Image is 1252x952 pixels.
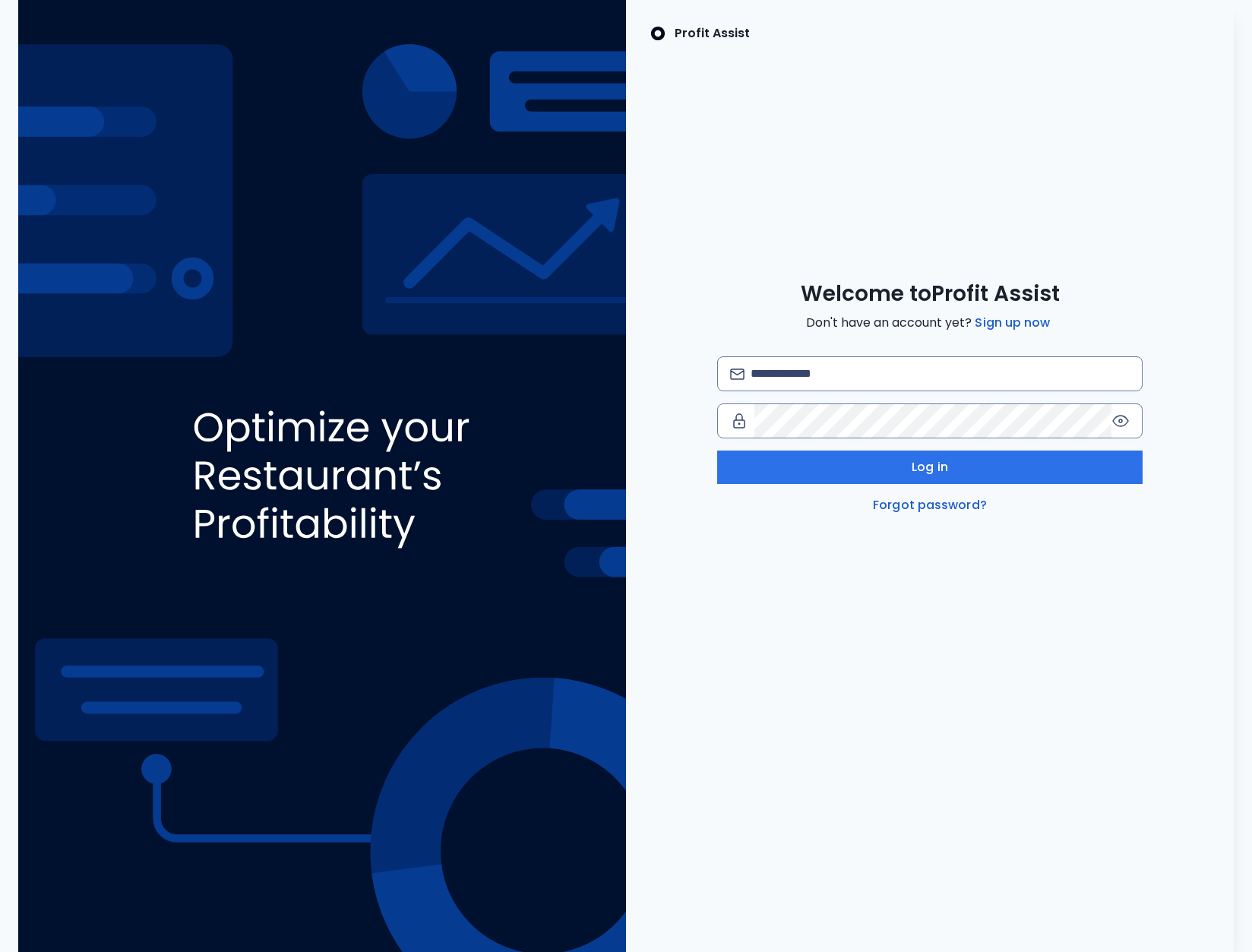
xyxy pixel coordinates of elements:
[801,280,1060,308] span: Welcome to Profit Assist
[912,458,948,476] span: Log in
[650,24,666,43] img: SpotOn Logo
[806,314,1053,332] span: Don't have an account yet?
[972,314,1053,332] a: Sign up now
[717,451,1143,484] button: Log in
[675,24,750,43] p: Profit Assist
[730,368,745,380] img: email
[870,496,990,514] a: Forgot password?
